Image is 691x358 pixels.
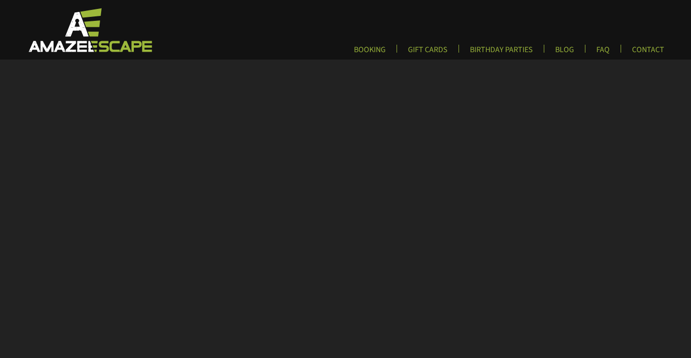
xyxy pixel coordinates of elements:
[16,7,163,53] img: Escape Room Game in Boston Area
[400,45,456,61] a: GIFT CARDS
[624,45,672,61] a: CONTACT
[462,45,541,61] a: BIRTHDAY PARTIES
[588,45,618,61] a: FAQ
[547,45,582,61] a: BLOG
[346,45,394,61] a: BOOKING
